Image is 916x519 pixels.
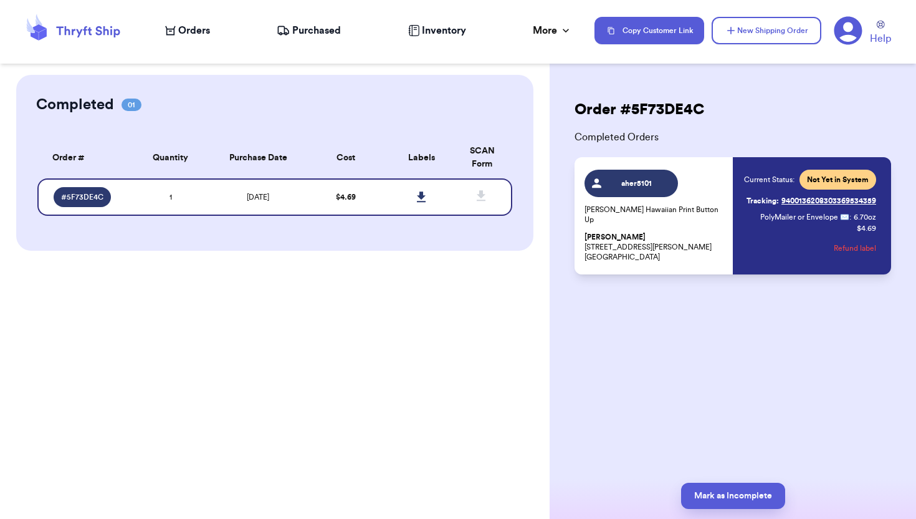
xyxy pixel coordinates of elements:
a: Tracking:9400136208303369534359 [747,191,876,211]
th: Cost [308,137,384,178]
button: New Shipping Order [712,17,821,44]
span: Help [870,31,891,46]
button: Mark as Incomplete [681,483,785,509]
span: $ 4.69 [336,193,356,201]
span: Inventory [422,23,466,38]
button: Copy Customer Link [594,17,704,44]
th: SCAN Form [460,137,512,178]
span: Orders [178,23,210,38]
p: [STREET_ADDRESS][PERSON_NAME] [GEOGRAPHIC_DATA] [584,232,725,262]
span: 01 [122,99,141,111]
th: Order # [37,137,132,178]
span: Tracking: [747,196,779,206]
span: 1 [169,193,172,201]
a: Purchased [277,23,341,38]
a: Help [870,21,891,46]
h2: Order # 5F73DE4C [565,100,715,120]
div: More [533,23,572,38]
th: Labels [384,137,460,178]
span: Purchased [292,23,341,38]
p: $ 4.69 [857,223,876,233]
th: Quantity [133,137,209,178]
th: Purchase Date [208,137,308,178]
span: [PERSON_NAME] [584,233,646,242]
span: Completed Orders [565,130,901,145]
button: Refund label [834,235,876,262]
a: Inventory [408,23,466,38]
a: Orders [165,23,210,38]
span: PolyMailer or Envelope ✉️ [760,213,849,221]
span: : [849,212,851,222]
span: aher5101 [608,178,667,188]
h2: Completed [36,95,114,115]
span: # 5F73DE4C [61,192,103,202]
span: Not Yet in System [807,175,869,185]
span: Current Status: [744,175,794,185]
span: 6.70 oz [854,212,876,222]
span: [DATE] [247,193,269,201]
p: [PERSON_NAME] Hawaiian Print Button Up [584,205,725,225]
